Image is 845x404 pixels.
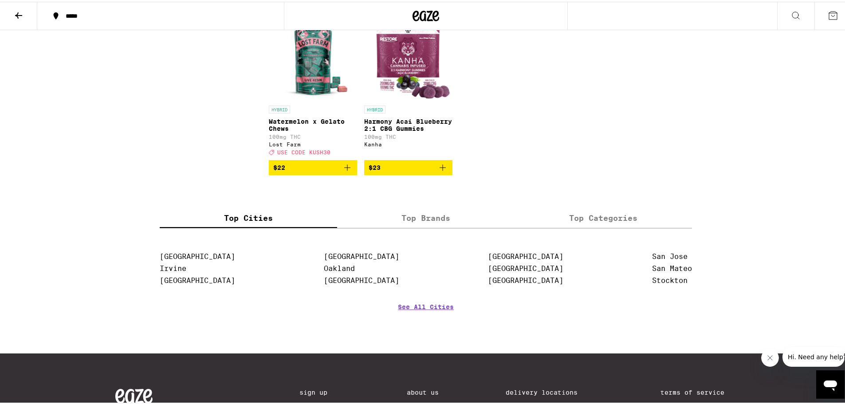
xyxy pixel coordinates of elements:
[398,302,454,334] a: See All Cities
[269,158,357,173] button: Add to bag
[515,207,692,226] label: Top Categories
[277,148,330,154] span: USE CODE KUSH30
[652,275,688,283] a: Stockton
[160,207,337,226] label: Top Cities
[761,347,779,365] iframe: Close message
[364,158,452,173] button: Add to bag
[160,275,235,283] a: [GEOGRAPHIC_DATA]
[324,263,355,271] a: Oakland
[269,104,290,112] p: HYBRID
[324,251,399,259] a: [GEOGRAPHIC_DATA]
[269,132,357,138] p: 100mg THC
[269,11,357,99] img: Lost Farm - Watermelon x Gelato Chews
[5,6,64,13] span: Hi. Need any help?
[488,251,563,259] a: [GEOGRAPHIC_DATA]
[652,251,688,259] a: San Jose
[364,140,452,145] div: Kanha
[816,369,845,397] iframe: Button to launch messaging window
[324,275,399,283] a: [GEOGRAPHIC_DATA]
[506,387,593,394] a: Delivery Locations
[488,275,563,283] a: [GEOGRAPHIC_DATA]
[488,263,563,271] a: [GEOGRAPHIC_DATA]
[364,116,452,130] p: Harmony Acai Blueberry 2:1 CBG Gummies
[160,207,692,227] div: tabs
[364,104,385,112] p: HYBRID
[407,387,439,394] a: About Us
[660,387,736,394] a: Terms of Service
[299,387,339,394] a: Sign Up
[269,116,357,130] p: Watermelon x Gelato Chews
[269,140,357,145] div: Lost Farm
[160,251,235,259] a: [GEOGRAPHIC_DATA]
[365,11,452,99] img: Kanha - Harmony Acai Blueberry 2:1 CBG Gummies
[269,11,357,158] a: Open page for Watermelon x Gelato Chews from Lost Farm
[273,162,285,169] span: $22
[364,11,452,158] a: Open page for Harmony Acai Blueberry 2:1 CBG Gummies from Kanha
[160,263,186,271] a: Irvine
[337,207,515,226] label: Top Brands
[369,162,381,169] span: $23
[652,263,692,271] a: San Mateo
[782,345,845,365] iframe: Message from company
[364,132,452,138] p: 100mg THC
